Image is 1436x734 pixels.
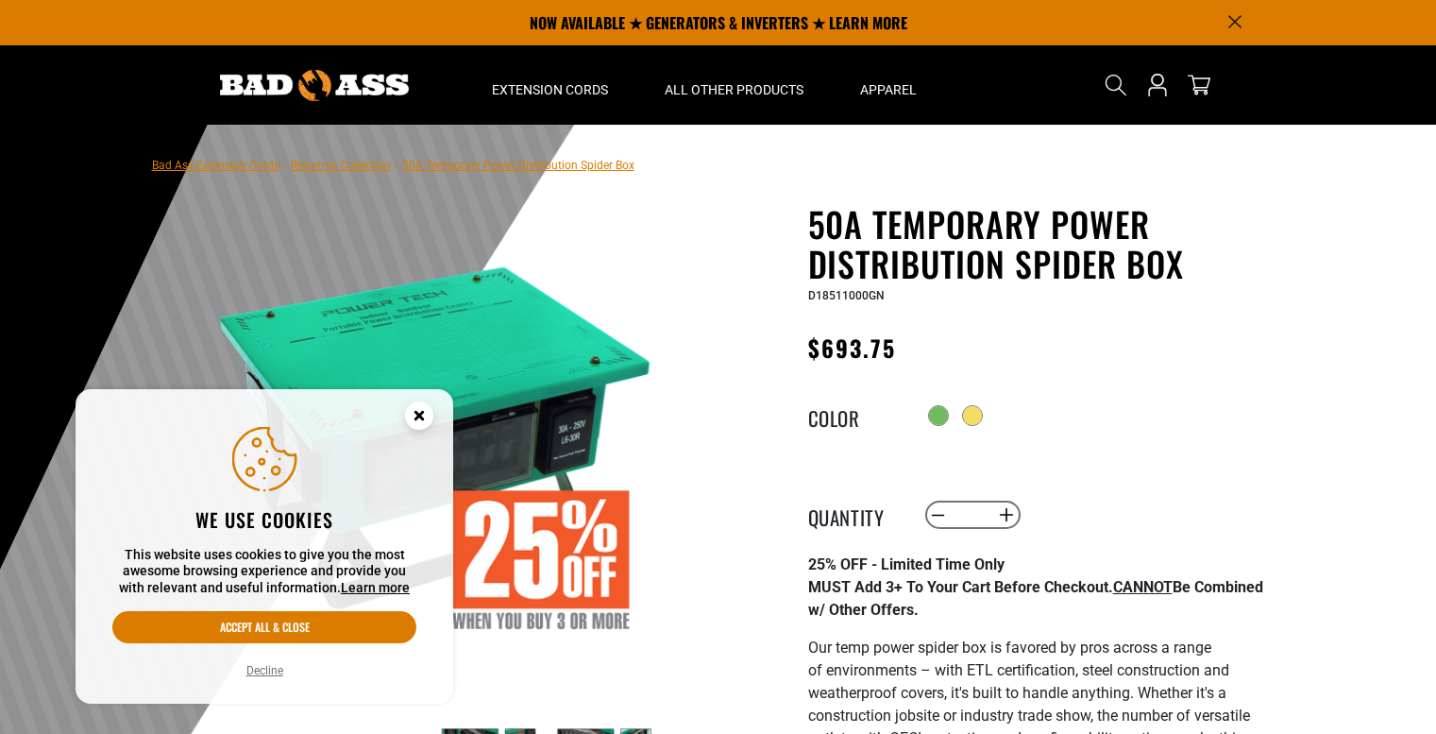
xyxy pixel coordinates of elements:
[241,661,289,680] button: Decline
[152,153,634,176] nav: breadcrumbs
[341,580,410,595] a: Learn more
[464,45,636,125] summary: Extension Cords
[808,578,1263,619] strong: MUST Add 3+ To Your Cart Before Checkout. Be Combined w/ Other Offers.
[808,331,897,365] span: $693.75
[665,81,803,98] span: All Other Products
[220,70,409,101] img: Bad Ass Extension Cords
[808,555,1005,573] strong: 25% OFF - Limited Time Only
[860,81,917,98] span: Apparel
[808,503,903,527] label: Quantity
[808,289,885,302] span: D18511000GN
[152,159,279,172] a: Bad Ass Extension Cords
[808,403,903,428] legend: Color
[395,159,398,172] span: ›
[1101,70,1131,100] summary: Search
[76,389,453,705] aside: Cookie Consent
[1113,578,1173,596] span: CANNOT
[492,81,608,98] span: Extension Cords
[832,45,945,125] summary: Apparel
[636,45,832,125] summary: All Other Products
[291,159,391,172] a: Return to Collection
[283,159,287,172] span: ›
[112,547,416,597] p: This website uses cookies to give you the most awesome browsing experience and provide you with r...
[112,507,416,532] h2: We use cookies
[402,159,634,172] span: 50A Temporary Power Distribution Spider Box
[808,204,1271,283] h1: 50A Temporary Power Distribution Spider Box
[112,611,416,643] button: Accept all & close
